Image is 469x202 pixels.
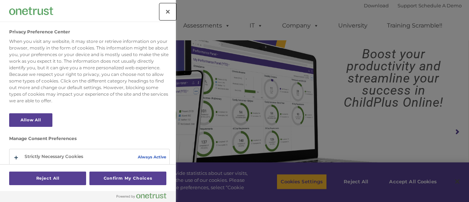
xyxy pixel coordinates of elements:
[117,193,166,199] img: Powered by OneTrust Opens in a new Tab
[9,113,52,127] button: Allow All
[9,136,170,145] h3: Manage Consent Preferences
[89,172,166,185] button: Confirm My Choices
[117,193,172,202] a: Powered by OneTrust Opens in a new Tab
[9,172,86,185] button: Reject All
[9,7,53,15] img: Company Logo
[9,4,53,18] div: Company Logo
[9,29,70,34] h2: Privacy Preference Center
[160,4,176,20] button: Close
[9,38,170,104] div: When you visit any website, it may store or retrieve information on your browser, mostly in the f...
